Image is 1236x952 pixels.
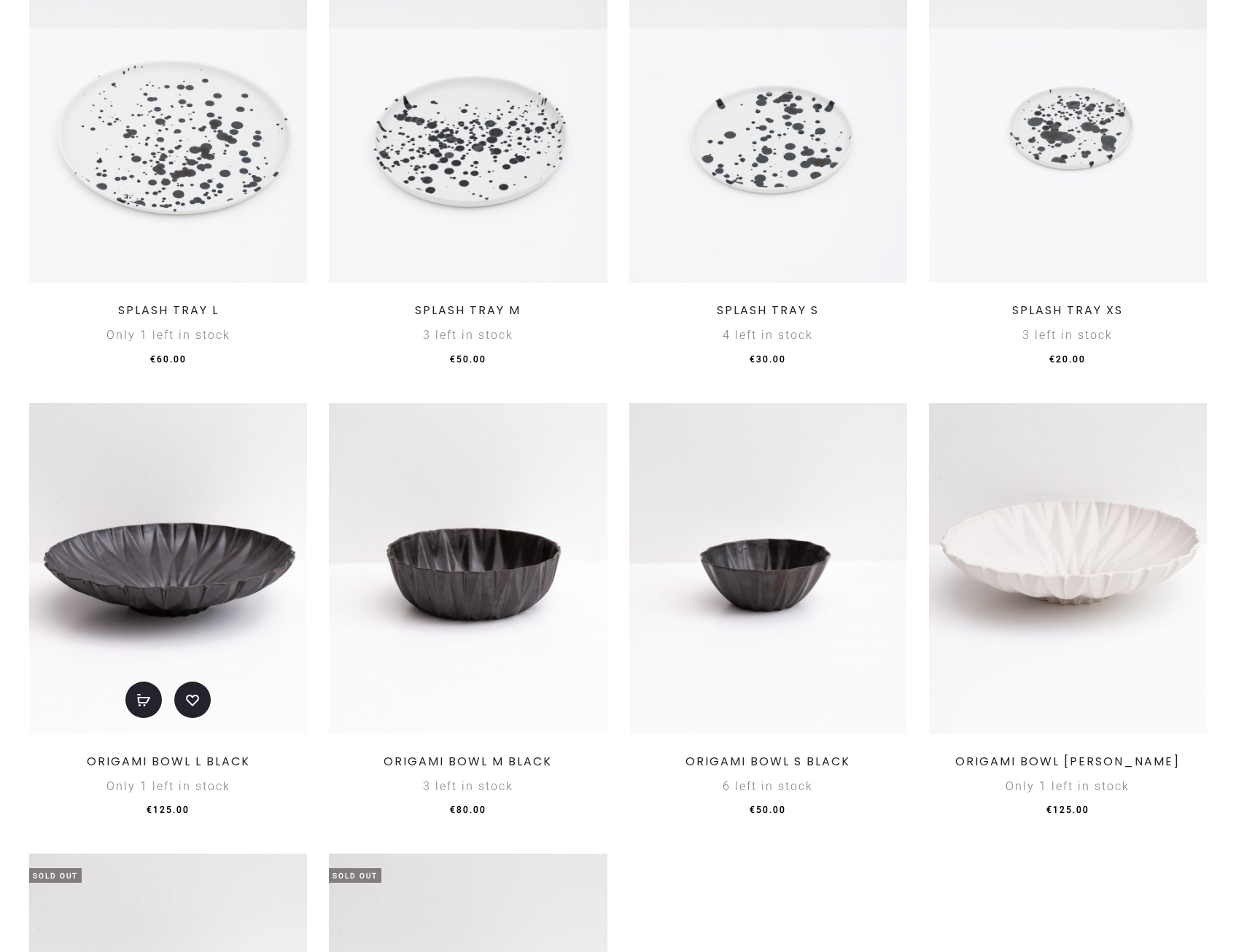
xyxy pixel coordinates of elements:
a: SPLASH TRAY XS [1012,302,1123,319]
span: 80.00 [450,805,486,815]
span: Sold Out [29,868,82,883]
a: ORIGAMI BOWL M BLACK [384,753,552,770]
span: € [147,805,153,815]
span: € [1046,805,1053,815]
img: ORIGAMI BOWL L WHITE [929,403,1207,734]
span: € [750,354,756,364]
span: Sold Out [329,868,381,883]
img: ORIGAMI BOWL L BLACK [29,403,307,734]
div: 4 left in stock [629,323,907,348]
span: € [750,805,756,815]
span: 50.00 [450,354,486,364]
div: Only 1 left in stock [929,774,1207,799]
span: 125.00 [147,805,190,815]
div: 3 left in stock [329,323,607,348]
span: € [1049,354,1056,364]
img: ORIGAMI BOWL M BLACK [329,403,607,734]
span: 30.00 [750,354,786,364]
span: 125.00 [1046,805,1089,815]
span: 60.00 [150,354,187,364]
div: 6 left in stock [629,774,907,799]
div: Only 1 left in stock [29,323,307,348]
a: ORIGAMI BOWL L BLACK [87,753,250,770]
div: 3 left in stock [329,774,607,799]
a: Add to basket: “ORIGAMI BOWL L BLACK” [125,682,162,718]
span: 20.00 [1049,354,1086,364]
span: € [450,805,456,815]
a: ORIGAMI BOWL [PERSON_NAME] [955,753,1180,770]
div: Only 1 left in stock [29,774,307,799]
a: ORIGAMI BOWL S BLACK [685,753,850,770]
div: 3 left in stock [929,323,1207,348]
span: € [450,354,456,364]
span: € [150,354,157,364]
a: Add to wishlist [174,682,211,718]
img: ORIGAMI BOWL S BLACK [629,403,907,734]
a: SPLASH TRAY L [118,302,219,319]
a: SPLASH TRAY M [415,302,521,319]
span: 50.00 [750,805,786,815]
a: SPLASH TRAY S [717,302,819,319]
